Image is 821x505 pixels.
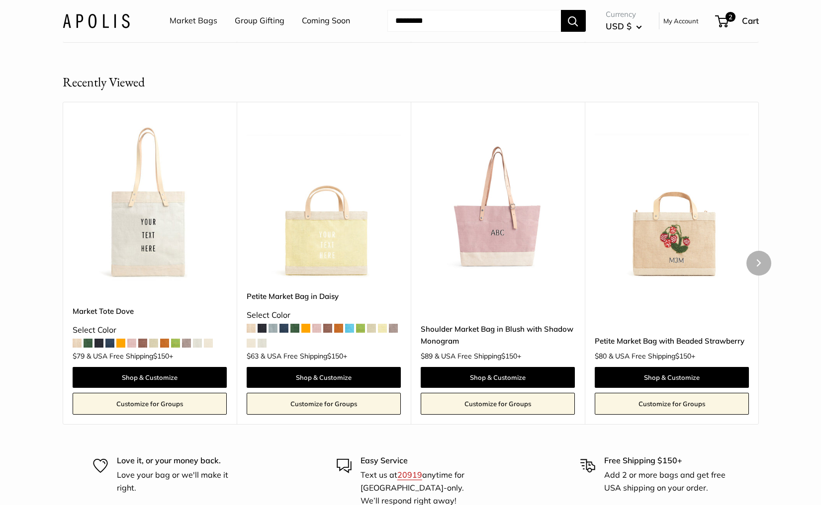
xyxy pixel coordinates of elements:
[725,12,735,22] span: 2
[595,127,749,281] a: Petite Market Bag with Beaded StrawberryPetite Market Bag with Beaded Strawberry
[595,367,749,388] a: Shop & Customize
[421,352,433,361] span: $89
[421,393,575,415] a: Customize for Groups
[663,15,699,27] a: My Account
[117,469,241,494] p: Love your bag or we'll make it right.
[746,251,771,276] button: Next
[595,393,749,415] a: Customize for Groups
[247,352,259,361] span: $63
[595,127,749,281] img: Petite Market Bag with Beaded Strawberry
[716,13,759,29] a: 2 Cart
[261,353,347,360] span: & USA Free Shipping +
[73,305,227,317] a: Market Tote Dove
[327,352,343,361] span: $150
[302,13,350,28] a: Coming Soon
[73,127,227,281] a: Market Tote DoveMarket Tote Dove
[247,393,401,415] a: Customize for Groups
[153,352,169,361] span: $150
[117,454,241,467] p: Love it, or your money back.
[87,353,173,360] span: & USA Free Shipping +
[421,127,575,281] a: Shoulder Market Bag in Blush with Shadow MonogramShoulder Market Bag in Blush with Shadow Monogram
[73,393,227,415] a: Customize for Groups
[604,454,729,467] p: Free Shipping $150+
[247,290,401,302] a: Petite Market Bag in Daisy
[606,21,632,31] span: USD $
[63,13,130,28] img: Apolis
[675,352,691,361] span: $150
[421,127,575,281] img: Shoulder Market Bag in Blush with Shadow Monogram
[501,352,517,361] span: $150
[595,352,607,361] span: $80
[247,308,401,323] div: Select Color
[73,323,227,338] div: Select Color
[421,323,575,347] a: Shoulder Market Bag in Blush with Shadow Monogram
[247,127,401,281] img: Petite Market Bag in Daisy
[170,13,217,28] a: Market Bags
[742,15,759,26] span: Cart
[73,367,227,388] a: Shop & Customize
[397,470,422,480] a: 20919
[609,353,695,360] span: & USA Free Shipping +
[606,7,642,21] span: Currency
[595,335,749,347] a: Petite Market Bag with Beaded Strawberry
[604,469,729,494] p: Add 2 or more bags and get free USA shipping on your order.
[73,127,227,281] img: Market Tote Dove
[387,10,561,32] input: Search...
[73,352,85,361] span: $79
[361,454,485,467] p: Easy Service
[63,72,145,92] h2: Recently Viewed
[421,367,575,388] a: Shop & Customize
[235,13,284,28] a: Group Gifting
[247,127,401,281] a: Petite Market Bag in DaisyPetite Market Bag in Daisy
[561,10,586,32] button: Search
[606,18,642,34] button: USD $
[435,353,521,360] span: & USA Free Shipping +
[247,367,401,388] a: Shop & Customize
